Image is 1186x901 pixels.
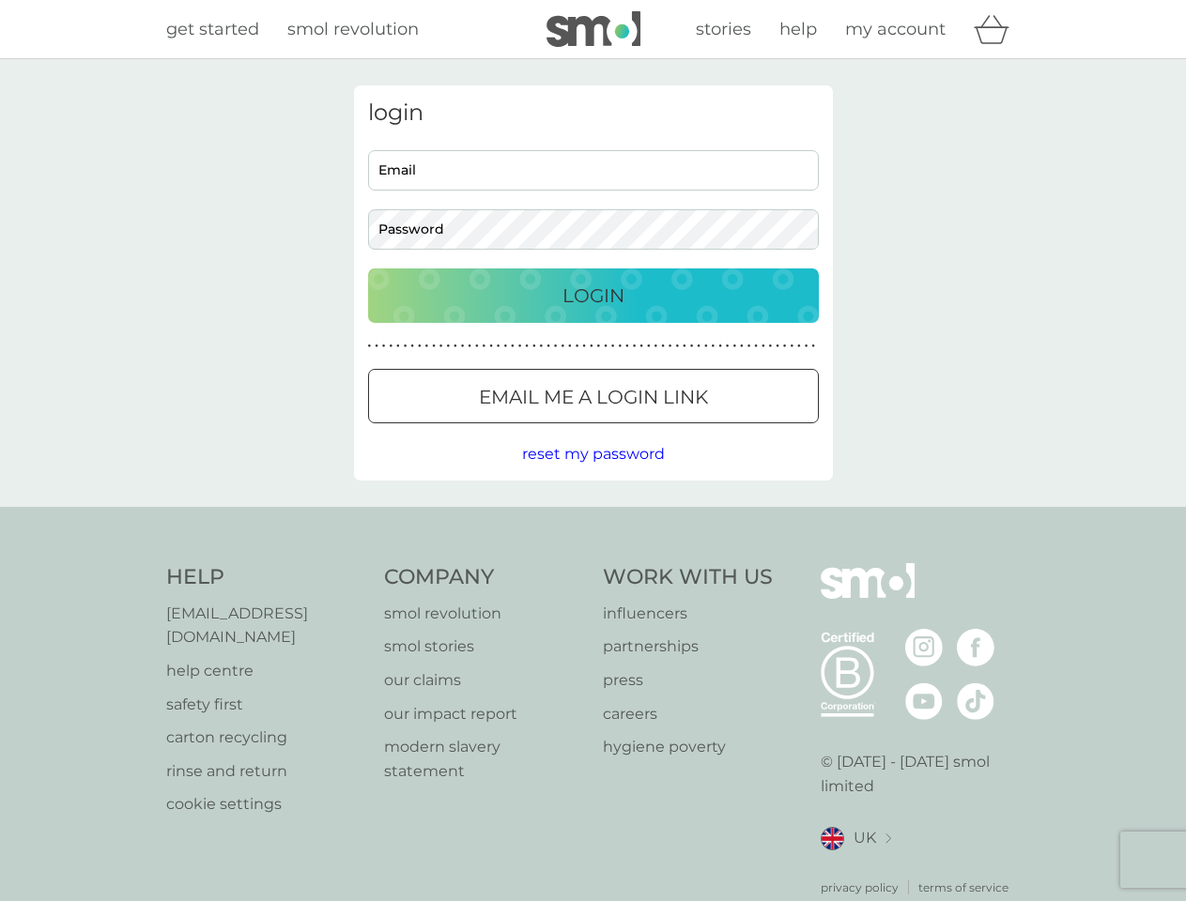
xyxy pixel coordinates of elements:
[166,602,366,649] a: [EMAIL_ADDRESS][DOMAIN_NAME]
[396,342,400,351] p: ●
[522,445,665,463] span: reset my password
[368,342,372,351] p: ●
[582,342,586,351] p: ●
[783,342,787,351] p: ●
[568,342,572,351] p: ●
[603,702,773,726] a: careers
[669,342,672,351] p: ●
[957,629,994,666] img: visit the smol Facebook page
[522,442,665,466] button: reset my password
[603,563,773,592] h4: Work With Us
[384,735,584,783] a: modern slavery statement
[726,342,730,351] p: ●
[384,563,584,592] h4: Company
[461,342,465,351] p: ●
[696,19,751,39] span: stories
[475,342,479,351] p: ●
[384,702,584,726] a: our impact report
[375,342,378,351] p: ●
[532,342,536,351] p: ●
[779,16,817,43] a: help
[661,342,665,351] p: ●
[905,629,943,666] img: visit the smol Instagram page
[611,342,615,351] p: ●
[382,342,386,351] p: ●
[821,878,899,896] a: privacy policy
[918,878,1009,896] a: terms of service
[432,342,436,351] p: ●
[479,382,708,412] p: Email me a login link
[561,342,564,351] p: ●
[905,682,943,720] img: visit the smol Youtube page
[655,342,658,351] p: ●
[797,342,801,351] p: ●
[639,342,643,351] p: ●
[696,16,751,43] a: stories
[166,563,366,592] h4: Help
[603,602,773,626] a: influencers
[404,342,408,351] p: ●
[718,342,722,351] p: ●
[732,342,736,351] p: ●
[754,342,758,351] p: ●
[811,342,815,351] p: ●
[540,342,544,351] p: ●
[597,342,601,351] p: ●
[166,725,366,750] p: carton recycling
[590,342,593,351] p: ●
[690,342,694,351] p: ●
[368,268,819,323] button: Login
[576,342,579,351] p: ●
[503,342,507,351] p: ●
[368,369,819,423] button: Email me a login link
[368,99,819,127] h3: login
[547,342,550,351] p: ●
[740,342,744,351] p: ●
[704,342,708,351] p: ●
[633,342,637,351] p: ●
[166,693,366,717] a: safety first
[439,342,443,351] p: ●
[604,342,608,351] p: ●
[425,342,429,351] p: ●
[886,833,891,844] img: select a new location
[446,342,450,351] p: ●
[603,668,773,693] a: press
[603,735,773,759] a: hygiene poverty
[683,342,686,351] p: ●
[821,750,1021,798] p: © [DATE] - [DATE] smol limited
[511,342,515,351] p: ●
[468,342,471,351] p: ●
[603,634,773,659] a: partnerships
[776,342,779,351] p: ●
[821,827,844,850] img: UK flag
[454,342,457,351] p: ●
[625,342,629,351] p: ●
[166,759,366,784] a: rinse and return
[384,602,584,626] a: smol revolution
[712,342,716,351] p: ●
[547,11,640,47] img: smol
[854,826,876,850] span: UK
[779,19,817,39] span: help
[166,659,366,683] a: help centre
[287,19,419,39] span: smol revolution
[166,792,366,817] a: cookie settings
[957,682,994,720] img: visit the smol Tiktok page
[410,342,414,351] p: ●
[497,342,501,351] p: ●
[762,342,765,351] p: ●
[525,342,529,351] p: ●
